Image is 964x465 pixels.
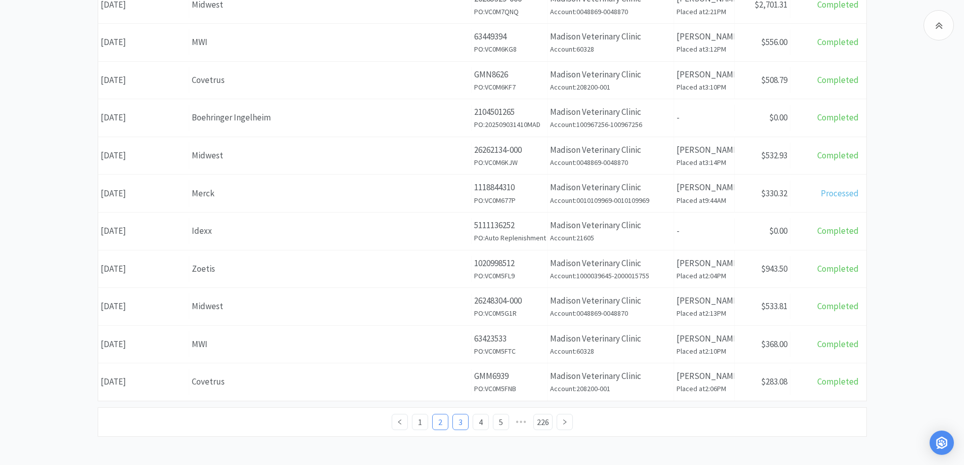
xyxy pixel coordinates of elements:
span: $943.50 [761,263,787,274]
span: $368.00 [761,339,787,350]
li: 3 [452,414,469,430]
h6: Placed at 2:04PM [677,270,732,281]
p: [PERSON_NAME] [677,181,732,194]
li: Next 5 Pages [513,414,529,430]
p: Madison Veterinary Clinic [550,294,671,308]
div: [DATE] [98,293,189,319]
span: $532.93 [761,150,787,161]
p: - [677,224,732,238]
div: [DATE] [98,181,189,206]
h6: PO: VC0M6KG8 [474,44,544,55]
h6: Account: 208200-001 [550,81,671,93]
span: $508.79 [761,74,787,86]
div: [DATE] [98,67,189,93]
li: 2 [432,414,448,430]
li: 4 [473,414,489,430]
a: 2 [433,414,448,430]
h6: PO: VC0M5FNB [474,383,544,394]
span: Processed [821,188,859,199]
p: Madison Veterinary Clinic [550,257,671,270]
p: Madison Veterinary Clinic [550,68,671,81]
p: 1020998512 [474,257,544,270]
h6: Placed at 2:10PM [677,346,732,357]
h6: Account: 100967256-100967256 [550,119,671,130]
div: Covetrus [192,375,469,389]
div: [DATE] [98,105,189,131]
div: Covetrus [192,73,469,87]
p: 63423533 [474,332,544,346]
h6: PO: Auto Replenishment Order [474,232,544,243]
h6: Placed at 2:06PM [677,383,732,394]
h6: Account: 0048869-0048870 [550,308,671,319]
div: [DATE] [98,29,189,55]
span: Completed [817,339,859,350]
span: Completed [817,225,859,236]
h6: Account: 0010109969-0010109969 [550,195,671,206]
p: Madison Veterinary Clinic [550,143,671,157]
span: Completed [817,301,859,312]
h6: Placed at 9:44AM [677,195,732,206]
p: Madison Veterinary Clinic [550,219,671,232]
div: MWI [192,337,469,351]
a: 4 [473,414,488,430]
span: ••• [513,414,529,430]
p: [PERSON_NAME] [677,369,732,383]
p: - [677,111,732,124]
h6: PO: VC0M6KJW [474,157,544,168]
li: 1 [412,414,428,430]
li: 5 [493,414,509,430]
p: 2104501265 [474,105,544,119]
div: Midwest [192,300,469,313]
a: 1 [412,414,428,430]
p: GMN8626 [474,68,544,81]
h6: PO: VC0M6KF7 [474,81,544,93]
span: $0.00 [769,225,787,236]
h6: Placed at 2:21PM [677,6,732,17]
h6: Account: 0048869-0048870 [550,6,671,17]
span: $283.08 [761,376,787,387]
span: Completed [817,36,859,48]
h6: Placed at 3:14PM [677,157,732,168]
div: [DATE] [98,256,189,282]
p: 63449394 [474,30,544,44]
div: Midwest [192,149,469,162]
p: [PERSON_NAME] [677,294,732,308]
h6: Placed at 2:13PM [677,308,732,319]
h6: Account: 208200-001 [550,383,671,394]
span: $533.81 [761,301,787,312]
h6: PO: VC0M677P [474,195,544,206]
div: Idexx [192,224,469,238]
p: 1118844310 [474,181,544,194]
span: Completed [817,150,859,161]
h6: PO: VC0M7QNQ [474,6,544,17]
i: icon: right [562,419,568,425]
p: GMM6939 [474,369,544,383]
span: $0.00 [769,112,787,123]
h6: Account: 0048869-0048870 [550,157,671,168]
p: [PERSON_NAME] [677,143,732,157]
p: Madison Veterinary Clinic [550,30,671,44]
p: Madison Veterinary Clinic [550,105,671,119]
h6: PO: VC0M5G1R [474,308,544,319]
h6: Placed at 3:12PM [677,44,732,55]
p: [PERSON_NAME] [677,30,732,44]
span: $556.00 [761,36,787,48]
div: Zoetis [192,262,469,276]
p: [PERSON_NAME] [677,257,732,270]
div: Open Intercom Messenger [930,431,954,455]
div: [DATE] [98,331,189,357]
a: 226 [534,414,552,430]
span: Completed [817,112,859,123]
h6: PO: VC0M5FTC [474,346,544,357]
a: 3 [453,414,468,430]
h6: Account: 60328 [550,346,671,357]
div: Merck [192,187,469,200]
div: [DATE] [98,218,189,244]
p: Madison Veterinary Clinic [550,181,671,194]
li: Next Page [557,414,573,430]
p: [PERSON_NAME] [677,332,732,346]
div: Boehringer Ingelheim [192,111,469,124]
div: [DATE] [98,369,189,395]
p: Madison Veterinary Clinic [550,332,671,346]
h6: Account: 60328 [550,44,671,55]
